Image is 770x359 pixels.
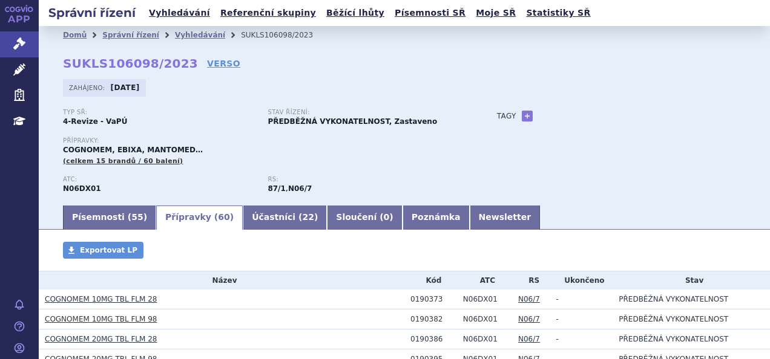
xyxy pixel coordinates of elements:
a: N06/7 [518,315,540,323]
span: Exportovat LP [80,246,137,254]
a: COGNOMEM 10MG TBL FLM 28 [45,295,157,303]
p: Přípravky: [63,137,473,144]
a: Účastníci (22) [243,205,327,230]
a: Statistiky SŘ [522,5,594,21]
a: N06/7 [518,335,540,343]
a: Exportovat LP [63,242,143,259]
a: Moje SŘ [472,5,519,21]
td: PŘEDBĚŽNÁ VYKONATELNOST [613,289,770,309]
strong: 4-Revize - VaPÚ [63,117,127,126]
a: COGNOMEM 10MG TBL FLM 98 [45,315,157,323]
p: ATC: [63,176,255,183]
strong: [DATE] [111,83,140,92]
div: 0190382 [410,315,457,323]
span: - [556,315,559,323]
th: Stav [613,271,770,289]
h2: Správní řízení [39,4,145,21]
div: 0190386 [410,335,457,343]
span: 0 [384,212,390,222]
li: SUKLS106098/2023 [241,26,329,44]
span: - [556,335,559,343]
a: Newsletter [470,205,541,230]
td: MEMANTIN [457,289,512,309]
td: MEMANTIN [457,309,512,329]
span: COGNOMEM, EBIXA, MANTOMED… [63,146,203,154]
a: Sloučení (0) [327,205,402,230]
strong: léčiva k terapii Alzheimerovy choroby, p.o. a transderm. aplikace [268,184,285,193]
a: Domů [63,31,87,39]
span: (celkem 15 brandů / 60 balení) [63,157,183,165]
strong: PŘEDBĚŽNÁ VYKONATELNOST, Zastaveno [268,117,437,126]
td: PŘEDBĚŽNÁ VYKONATELNOST [613,309,770,329]
span: Zahájeno: [69,83,107,92]
a: Poznámka [403,205,470,230]
a: Písemnosti (55) [63,205,156,230]
a: VERSO [207,57,240,70]
th: RS [512,271,550,289]
th: Kód [404,271,457,289]
td: MEMANTIN [457,329,512,349]
a: Přípravky (60) [156,205,243,230]
a: COGNOMEM 20MG TBL FLM 28 [45,335,157,343]
span: 60 [218,212,229,222]
td: PŘEDBĚŽNÁ VYKONATELNOST [613,329,770,349]
th: Ukončeno [550,271,613,289]
p: Typ SŘ: [63,109,255,116]
div: 0190373 [410,295,457,303]
span: 55 [131,212,143,222]
th: ATC [457,271,512,289]
h3: Tagy [497,109,516,123]
p: RS: [268,176,460,183]
span: 22 [302,212,314,222]
strong: memantin, p.o. [288,184,312,193]
a: Vyhledávání [175,31,225,39]
div: , [268,176,472,194]
a: Vyhledávání [145,5,214,21]
p: Stav řízení: [268,109,460,116]
a: Písemnosti SŘ [391,5,469,21]
strong: SUKLS106098/2023 [63,56,198,71]
span: - [556,295,559,303]
a: N06/7 [518,295,540,303]
th: Název [39,271,404,289]
a: Běžící lhůty [323,5,388,21]
a: Referenční skupiny [217,5,320,21]
a: Správní řízení [102,31,159,39]
a: + [522,111,533,121]
strong: MEMANTIN [63,184,101,193]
